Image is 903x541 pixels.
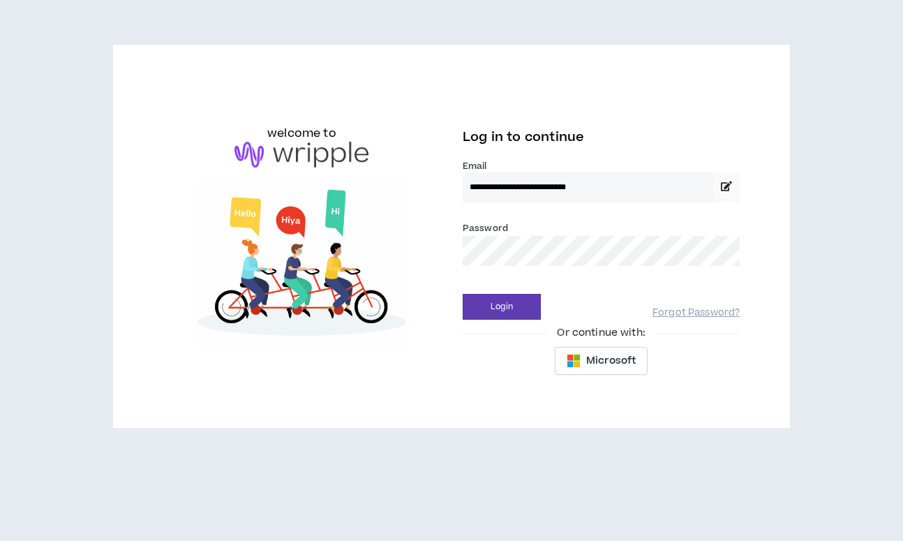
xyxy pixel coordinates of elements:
[555,347,648,375] button: Microsoft
[463,128,584,146] span: Log in to continue
[267,125,336,142] h6: welcome to
[463,222,508,235] label: Password
[163,181,440,348] img: Welcome to Wripple
[547,325,655,341] span: Or continue with:
[234,142,368,168] img: logo-brand.png
[463,294,541,320] button: Login
[463,160,740,172] label: Email
[652,306,740,320] a: Forgot Password?
[586,353,636,369] span: Microsoft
